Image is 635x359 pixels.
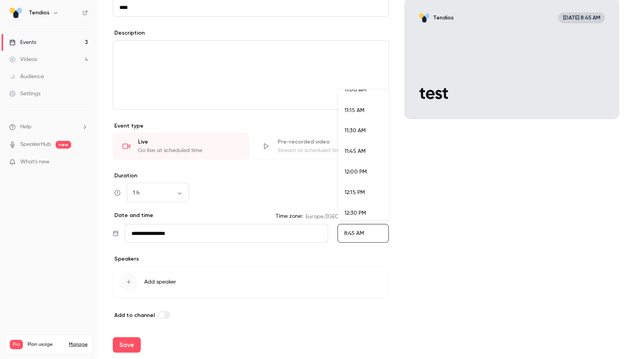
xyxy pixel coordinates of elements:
span: 12:15 PM [345,190,365,196]
span: 11:30 AM [345,128,366,134]
span: 12:00 PM [345,170,367,175]
span: 12:30 PM [345,211,366,216]
span: 11:15 AM [345,108,364,113]
span: 11:00 AM [345,87,366,93]
span: 11:45 AM [345,149,366,154]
